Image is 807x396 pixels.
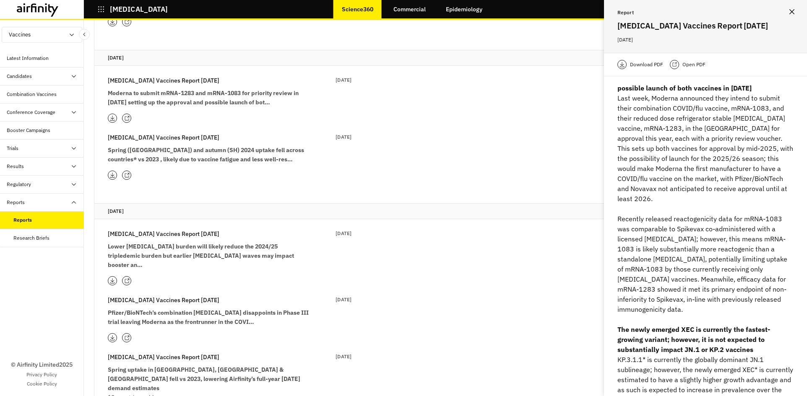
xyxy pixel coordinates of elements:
div: Booster Campaigns [7,127,50,134]
div: Results [7,163,24,170]
p: [MEDICAL_DATA] Vaccines Report [DATE] [108,76,219,85]
p: [DATE] [336,133,351,141]
p: [DATE] [108,207,783,215]
a: Privacy Policy [26,371,57,378]
button: [MEDICAL_DATA] [97,2,168,16]
strong: Pfizer/BioNTech’s combination [MEDICAL_DATA] disappoints in Phase III trial leaving Moderna as th... [108,309,309,326]
strong: Moderna to submit mRNA-1283 and mRNA-1083 for priority review in [DATE] setting up the approval a... [108,89,299,106]
div: Candidates [7,72,32,80]
p: Download PDF [630,60,663,69]
p: [DATE] [336,352,351,361]
a: Cookie Policy [27,380,57,388]
p: [MEDICAL_DATA] Vaccines Report [DATE] [108,352,219,362]
p: [DATE] [108,54,783,62]
p: Science360 [342,6,373,13]
div: Conference Coverage [7,109,55,116]
button: Vaccines [2,27,82,43]
p: [DATE] [617,35,794,44]
button: Close Sidebar [79,29,90,40]
p: [MEDICAL_DATA] Vaccines Report [DATE] [108,133,219,142]
div: Combination Vaccines [7,91,57,98]
p: [MEDICAL_DATA] [110,5,168,13]
strong: Lower [MEDICAL_DATA] burden will likely reduce the 2024/25 tripledemic burden but earlier [MEDICA... [108,243,294,269]
p: © Airfinity Limited 2025 [11,360,73,369]
div: Trials [7,145,18,152]
div: Research Briefs [13,234,49,242]
p: [DATE] [336,76,351,84]
p: Open PDF [682,60,705,69]
div: Reports [7,199,25,206]
div: Reports [13,216,32,224]
div: Latest Information [7,54,49,62]
strong: The newly emerged XEC is currently the fastest-growing variant; however, it is not expected to su... [617,325,770,354]
p: [DATE] [336,295,351,304]
div: Regulatory [7,181,31,188]
strong: Spring ([GEOGRAPHIC_DATA]) and autumn (SH) 2024 uptake fell across countries* vs 2023 , likely du... [108,146,304,163]
h2: [MEDICAL_DATA] Vaccines Report [DATE] [617,19,794,32]
p: Last week, Moderna announced they intend to submit their combination COVID/flu vaccine, mRNA-1083... [617,93,794,204]
p: [MEDICAL_DATA] Vaccines Report [DATE] [108,295,219,305]
p: [MEDICAL_DATA] Vaccines Report [DATE] [108,229,219,238]
p: [DATE] [336,229,351,238]
strong: Spring uptake in [GEOGRAPHIC_DATA], [GEOGRAPHIC_DATA] & [GEOGRAPHIC_DATA] fell vs 2023, lowering ... [108,366,300,392]
p: Recently released reactogenicity data for mRNA-1083 was comparable to Spikevax co-administered wi... [617,214,794,314]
